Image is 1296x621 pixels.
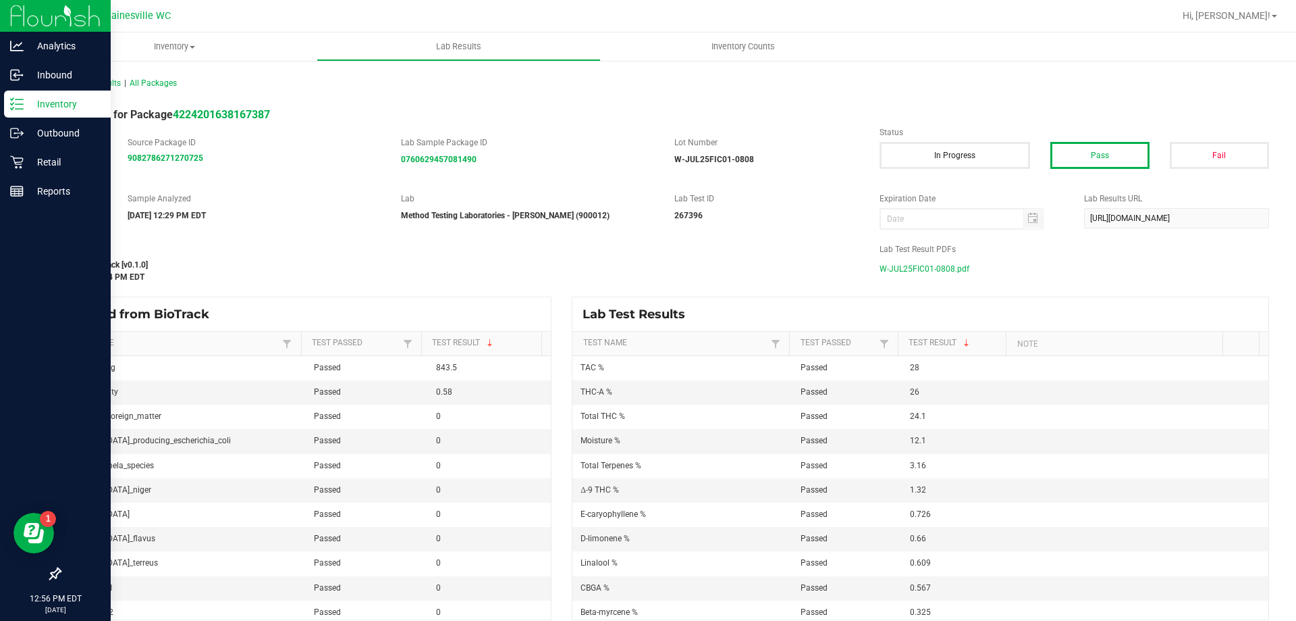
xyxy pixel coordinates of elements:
span: 3.16 [910,461,926,470]
iframe: Resource center [13,513,54,553]
span: Passed [801,485,828,495]
span: 0.66 [910,534,926,543]
span: Inventory Counts [693,41,793,53]
span: Passed [314,363,341,372]
span: 0.567 [910,583,931,593]
span: CBGA % [580,583,610,593]
inline-svg: Retail [10,155,24,169]
span: [MEDICAL_DATA]_producing_escherichia_coli [68,436,231,445]
label: Lab Results URL [1084,193,1269,205]
a: Test PassedSortable [312,338,400,349]
span: 24.1 [910,412,926,421]
span: any_salmonela_species [68,461,154,470]
span: Total Terpenes % [580,461,641,470]
p: Reports [24,183,105,199]
span: All Packages [130,78,177,88]
p: Inbound [24,67,105,83]
span: Passed [314,485,341,495]
span: Lab Results [418,41,500,53]
label: Status [880,126,1269,139]
span: 0 [436,436,441,445]
span: 0 [436,485,441,495]
span: Passed [801,534,828,543]
p: Analytics [24,38,105,54]
span: Passed [801,558,828,568]
span: Passed [801,510,828,519]
span: THC-A % [580,387,612,397]
span: 0 [436,461,441,470]
span: filth_feces_foreign_matter [68,412,161,421]
a: Inventory Counts [601,32,885,61]
span: 28 [910,363,919,372]
span: 12.1 [910,436,926,445]
label: Sample Analyzed [128,193,381,205]
span: 0 [436,510,441,519]
a: 9082786271270725 [128,153,203,163]
inline-svg: Outbound [10,126,24,140]
span: Passed [314,412,341,421]
span: | [124,78,126,88]
label: Lab Sample Package ID [401,136,654,149]
a: Test ResultSortable [909,338,1001,349]
inline-svg: Inventory [10,97,24,111]
span: Sortable [961,338,972,349]
button: Pass [1050,142,1150,169]
span: Passed [801,363,828,372]
strong: Method Testing Laboratories - [PERSON_NAME] (900012) [401,211,610,220]
span: Passed [314,436,341,445]
a: Filter [767,335,784,352]
span: Passed [314,387,341,397]
p: Outbound [24,125,105,141]
span: 0.609 [910,558,931,568]
span: Hi, [PERSON_NAME]! [1183,10,1270,21]
span: Total THC % [580,412,625,421]
label: Last Modified [59,243,859,255]
a: Test PassedSortable [801,338,876,349]
strong: [DATE] 12:29 PM EDT [128,211,206,220]
span: Passed [314,583,341,593]
span: 0 [436,412,441,421]
a: Test NameSortable [70,338,279,349]
a: Inventory [32,32,317,61]
a: Filter [279,335,295,352]
span: 0 [436,607,441,617]
span: E-caryophyllene % [580,510,646,519]
span: Moisture % [580,436,620,445]
span: Lab Test Results [583,307,695,322]
span: Passed [801,583,828,593]
a: Test ResultSortable [432,338,537,349]
span: D-limonene % [580,534,630,543]
label: Lab Test Result PDFs [880,243,1269,255]
p: 12:56 PM EDT [6,593,105,605]
span: 0.325 [910,607,931,617]
span: Synced from BioTrack [70,307,219,322]
span: Passed [314,510,341,519]
label: Source Package ID [128,136,381,149]
a: Lab Results [317,32,601,61]
strong: W-JUL25FIC01-0808 [674,155,754,164]
span: Passed [314,558,341,568]
span: Sortable [485,338,495,349]
span: [MEDICAL_DATA]_terreus [68,558,158,568]
a: 0760629457081490 [401,155,477,164]
p: [DATE] [6,605,105,615]
span: 1.32 [910,485,926,495]
span: 26 [910,387,919,397]
span: [MEDICAL_DATA]_flavus [68,534,155,543]
span: Passed [801,461,828,470]
span: Passed [314,607,341,617]
inline-svg: Analytics [10,39,24,53]
label: Lab [401,193,654,205]
label: Lab Test ID [674,193,859,205]
span: Lab Result for Package [59,108,270,121]
span: Inventory [32,41,317,53]
span: Passed [314,461,341,470]
p: Inventory [24,96,105,112]
button: Fail [1170,142,1269,169]
a: Filter [876,335,892,352]
span: TAC % [580,363,604,372]
inline-svg: Reports [10,184,24,198]
span: Passed [801,436,828,445]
